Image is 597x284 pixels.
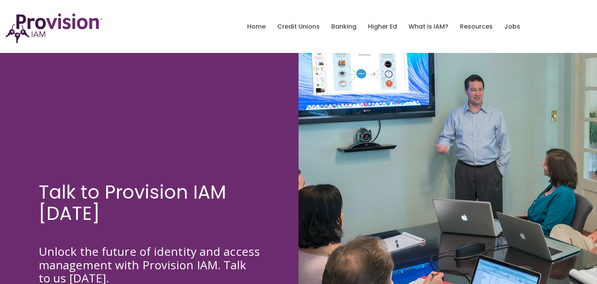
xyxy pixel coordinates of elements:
[241,14,526,39] nav: menu
[39,179,226,226] span: Talk to Provision IAM [DATE]
[504,20,520,33] a: Jobs
[460,20,493,33] a: Resources
[368,20,397,33] a: Higher Ed
[277,20,320,33] a: Credit Unions
[409,20,448,33] a: What is IAM?
[6,14,102,43] img: ProvisionIAM-Logo-Purple
[331,20,356,33] a: Banking
[247,20,266,33] a: Home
